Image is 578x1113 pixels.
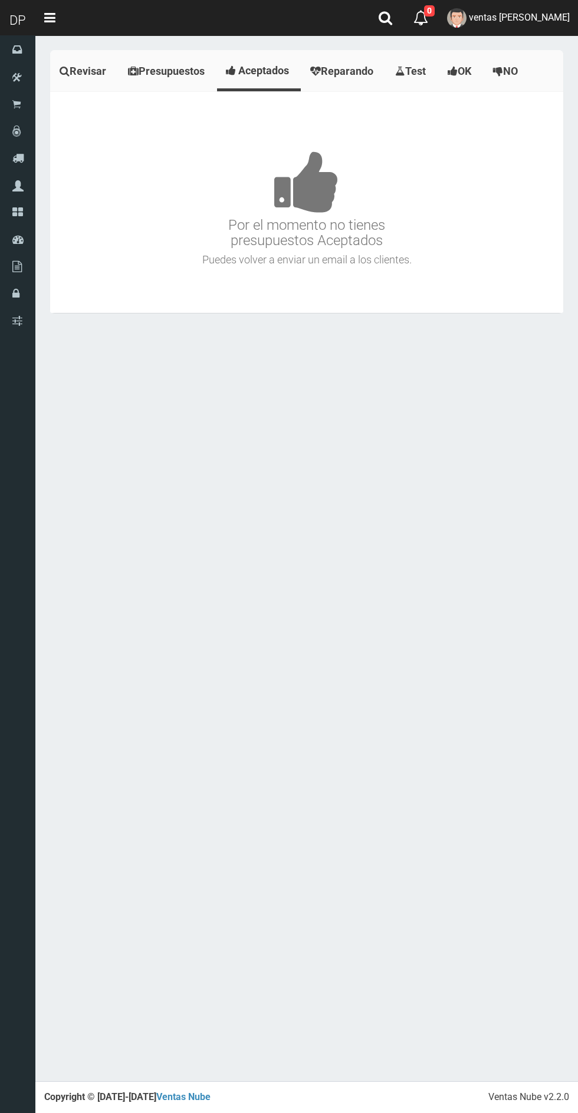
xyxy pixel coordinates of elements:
[503,65,518,77] span: NO
[488,1091,569,1104] div: Ventas Nube v2.2.0
[50,53,119,90] a: Revisar
[447,8,467,28] img: User Image
[424,5,435,16] span: 0
[458,65,471,77] span: OK
[70,65,106,77] span: Revisar
[53,254,560,266] h4: Puedes volver a enviar un email a los clientes.
[405,65,426,77] span: Test
[44,1091,211,1102] strong: Copyright © [DATE]-[DATE]
[119,53,217,90] a: Presupuestos
[139,65,205,77] span: Presupuestos
[301,53,386,90] a: Reparando
[484,53,530,90] a: NO
[53,115,560,249] h3: Por el momento no tienes presupuestos Aceptados
[438,53,484,90] a: OK
[386,53,438,90] a: Test
[217,53,301,88] a: Aceptados
[156,1091,211,1102] a: Ventas Nube
[321,65,373,77] span: Reparando
[469,12,570,23] span: ventas [PERSON_NAME]
[238,64,289,77] span: Aceptados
